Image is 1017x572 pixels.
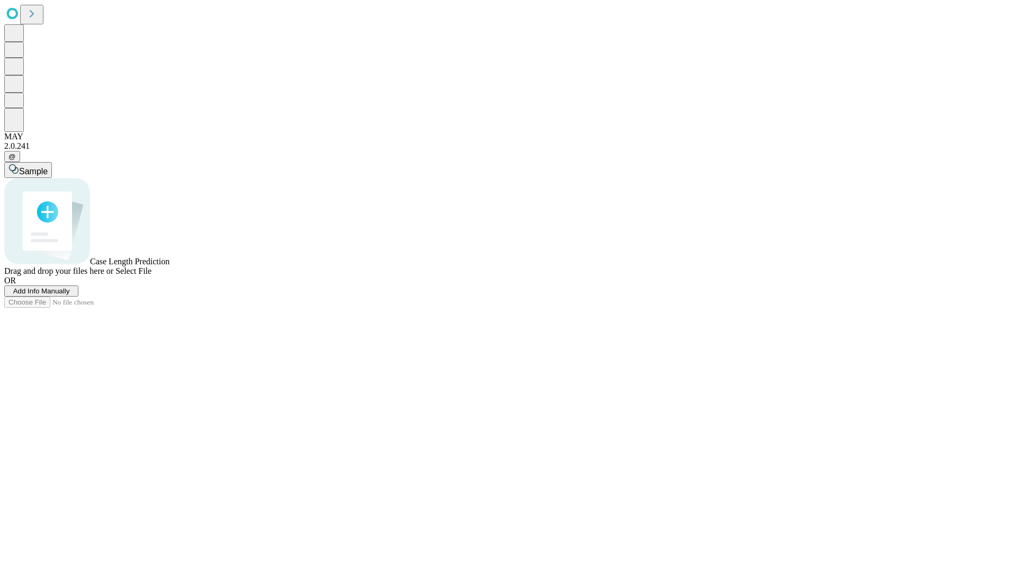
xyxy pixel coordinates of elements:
span: Drag and drop your files here or [4,266,113,275]
span: Add Info Manually [13,287,70,295]
div: 2.0.241 [4,141,1013,151]
span: Select File [115,266,151,275]
div: MAY [4,132,1013,141]
span: Case Length Prediction [90,257,169,266]
button: @ [4,151,20,162]
button: Add Info Manually [4,285,78,297]
button: Sample [4,162,52,178]
span: OR [4,276,16,285]
span: @ [8,153,16,160]
span: Sample [19,167,48,176]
